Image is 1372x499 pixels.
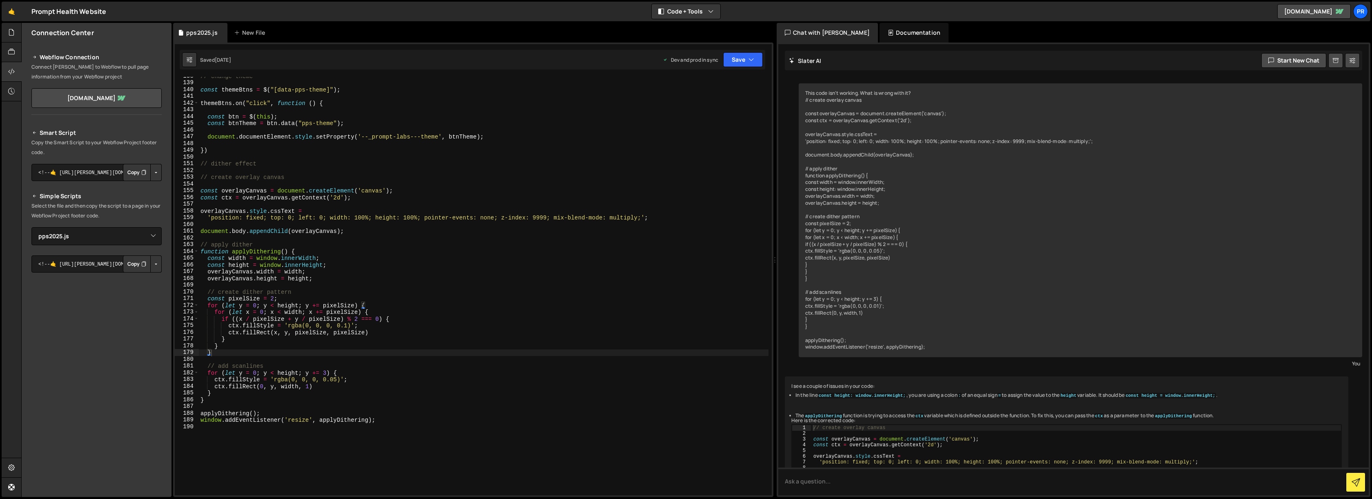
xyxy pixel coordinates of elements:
[175,423,199,430] div: 190
[175,268,199,275] div: 167
[175,133,199,140] div: 147
[175,316,199,322] div: 174
[880,23,949,43] div: Documentation
[2,2,22,21] a: 🤙
[175,154,199,161] div: 150
[31,255,162,273] textarea: <!--🤙 [URL][PERSON_NAME][DOMAIN_NAME]> <script>document.addEventListener("DOMContentLoaded", func...
[31,138,162,157] p: Copy the Smart Script to your Webflow Project footer code.
[175,309,199,316] div: 173
[175,160,199,167] div: 151
[175,100,199,107] div: 142
[175,383,199,390] div: 184
[175,167,199,174] div: 152
[175,329,199,336] div: 176
[1261,53,1326,68] button: Start new chat
[723,52,763,67] button: Save
[175,289,199,295] div: 170
[1125,393,1216,398] code: const height = window.innerHeight;
[795,392,1342,399] li: In the line , you are using a colon of an equal sign to assign the value to the variable. It shou...
[175,248,199,255] div: 164
[31,286,163,360] iframe: YouTube video player
[175,295,199,302] div: 171
[175,208,199,215] div: 158
[175,403,199,410] div: 187
[175,147,199,154] div: 149
[789,57,822,65] h2: Slater AI
[792,448,811,454] div: 5
[31,191,162,201] h2: Simple Scripts
[175,187,199,194] div: 155
[175,181,199,188] div: 154
[31,28,94,37] h2: Connection Center
[1154,413,1193,419] code: applyDithering
[175,201,199,208] div: 157
[1277,4,1351,19] a: [DOMAIN_NAME]
[175,228,199,235] div: 161
[175,235,199,242] div: 162
[215,56,231,63] div: [DATE]
[175,174,199,181] div: 153
[31,365,163,439] iframe: YouTube video player
[818,393,906,398] code: const height: window.innerHeight;
[175,349,199,356] div: 179
[175,86,199,93] div: 140
[175,322,199,329] div: 175
[663,56,718,63] div: Dev and prod in sync
[31,7,106,16] div: Prompt Health Website
[801,359,1360,368] div: You
[175,396,199,403] div: 186
[31,201,162,221] p: Select the file and then copy the script to a page in your Webflow Project footer code.
[792,425,811,431] div: 1
[175,369,199,376] div: 182
[31,164,162,181] textarea: <!--🤙 [URL][PERSON_NAME][DOMAIN_NAME]> <script>document.addEventListener("DOMContentLoaded", func...
[175,410,199,417] div: 188
[175,120,199,127] div: 145
[175,363,199,369] div: 181
[792,459,811,465] div: 7
[777,23,878,43] div: Chat with [PERSON_NAME]
[175,416,199,423] div: 189
[31,52,162,62] h2: Webflow Connection
[1060,393,1077,398] code: height
[31,128,162,138] h2: Smart Script
[31,88,162,108] a: [DOMAIN_NAME]
[175,106,199,113] div: 143
[175,113,199,120] div: 144
[175,127,199,134] div: 146
[1353,4,1368,19] a: Pr
[175,221,199,228] div: 160
[175,140,199,147] div: 148
[175,302,199,309] div: 172
[234,29,268,37] div: New File
[175,93,199,100] div: 141
[795,412,1342,419] li: The function is trying to access the variable which is defined outside the function. To fix this,...
[799,83,1362,357] div: This code isn't working. What is wrong with it? // create overlay canvas const overlayCanvas = do...
[958,393,962,398] code: :
[123,164,151,181] button: Copy
[792,436,811,442] div: 3
[31,62,162,82] p: Connect [PERSON_NAME] to Webflow to pull page information from your Webflow project
[175,282,199,289] div: 169
[123,255,162,273] div: Button group with nested dropdown
[792,454,811,459] div: 6
[998,393,1002,398] code: =
[175,262,199,269] div: 166
[186,29,218,37] div: pps2025.js
[123,255,151,273] button: Copy
[200,56,231,63] div: Saved
[1094,413,1104,419] code: ctx
[175,255,199,262] div: 165
[175,376,199,383] div: 183
[175,79,199,86] div: 139
[175,336,199,342] div: 177
[175,389,199,396] div: 185
[792,465,811,471] div: 8
[792,442,811,448] div: 4
[175,194,199,201] div: 156
[792,431,811,436] div: 2
[652,4,720,19] button: Code + Tools
[175,241,199,248] div: 163
[175,275,199,282] div: 168
[804,413,842,419] code: applyDithering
